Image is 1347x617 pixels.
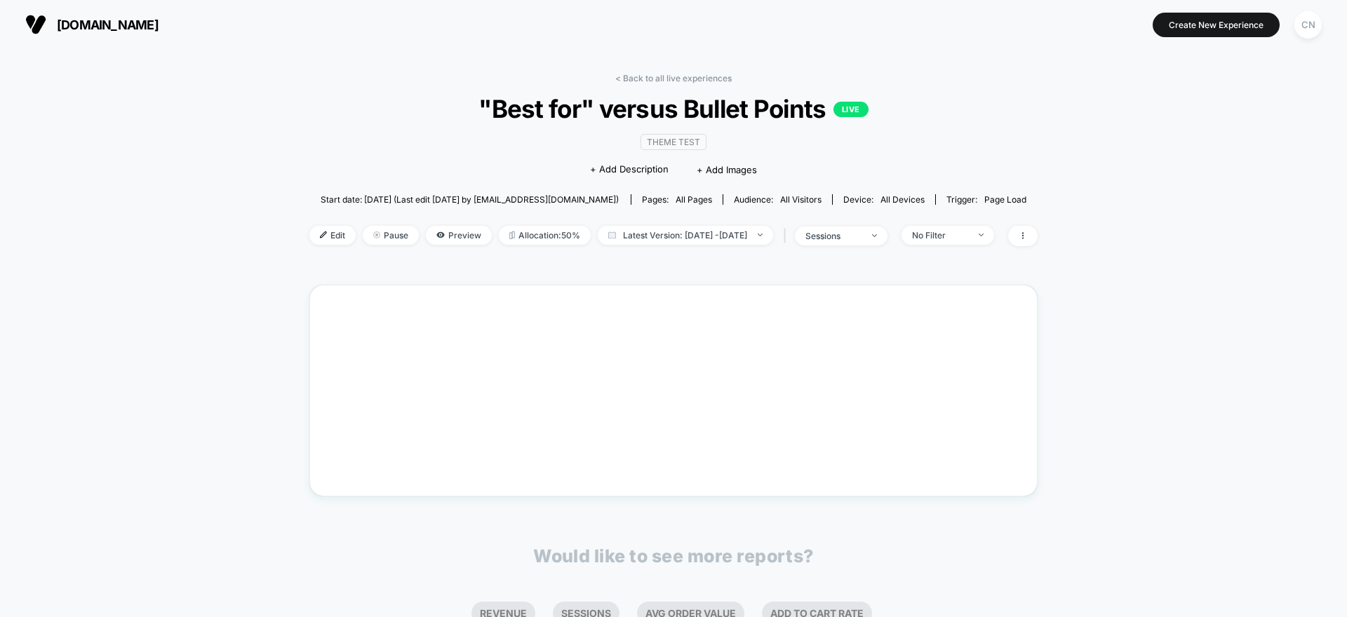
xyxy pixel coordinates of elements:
img: end [758,233,763,236]
img: edit [320,231,327,238]
div: Pages: [642,194,712,205]
span: Preview [426,226,492,245]
span: Allocation: 50% [499,226,591,245]
div: CN [1294,11,1322,39]
span: Theme Test [641,134,706,150]
span: Device: [832,194,935,205]
p: Would like to see more reports? [533,545,814,567]
div: sessions [805,231,862,241]
span: + Add Images [697,164,757,175]
p: LIVE [833,102,869,117]
span: Page Load [984,194,1026,205]
span: all devices [880,194,925,205]
span: | [780,226,795,246]
img: end [373,231,380,238]
span: All Visitors [780,194,822,205]
button: CN [1290,11,1326,39]
button: Create New Experience [1153,13,1280,37]
img: Visually logo [25,14,46,35]
span: Edit [309,226,356,245]
a: < Back to all live experiences [615,73,732,83]
span: [DOMAIN_NAME] [57,18,159,32]
button: [DOMAIN_NAME] [21,13,163,36]
span: Start date: [DATE] (Last edit [DATE] by [EMAIL_ADDRESS][DOMAIN_NAME]) [321,194,619,205]
img: end [872,234,877,237]
div: No Filter [912,230,968,240]
span: + Add Description [590,163,669,177]
span: "Best for" versus Bullet Points [346,94,1001,123]
span: Latest Version: [DATE] - [DATE] [598,226,773,245]
div: Audience: [734,194,822,205]
span: Pause [363,226,419,245]
div: Trigger: [946,194,1026,205]
img: end [979,233,984,236]
img: rebalance [509,231,515,239]
span: all pages [676,194,712,205]
img: calendar [608,231,616,238]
